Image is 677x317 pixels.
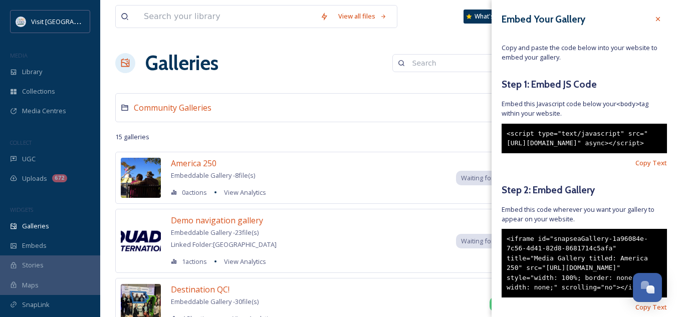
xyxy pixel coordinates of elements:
img: 3bc28add-f1de-42d7-8150-54702e261bc2.jpg [121,221,161,261]
span: Embeds [22,241,47,250]
span: Copy Text [635,158,667,168]
span: Embeddable Gallery - 30 file(s) [171,297,259,306]
span: MEDIA [10,52,28,59]
span: UGC [22,154,36,164]
h3: Embed Your Gallery [502,12,585,27]
span: SnapLink [22,300,50,309]
input: Search [407,53,505,73]
span: Stories [22,260,44,270]
div: <script type="text/javascript" src="[URL][DOMAIN_NAME]" async></script> [502,124,667,153]
span: 1 actions [182,257,207,266]
button: Open Chat [633,273,662,302]
span: Embeddable Gallery - 8 file(s) [171,171,255,180]
img: 54d1f0ba-8eaf-4514-bf9a-0e360035ad5a.jpg [121,158,161,198]
span: Embed this code wherever you want your gallery to appear on your website. [502,205,667,224]
span: Destination QC! [171,284,230,295]
a: Linked Folder:[GEOGRAPHIC_DATA] [171,238,277,250]
span: View Analytics [224,188,266,197]
img: QCCVB_VISIT_vert_logo_4c_tagline_122019.svg [16,17,26,27]
h5: Step 1: Embed JS Code [502,77,667,92]
span: Uploads [22,174,47,183]
span: Demo navigation gallery [171,215,263,226]
span: View Analytics [224,257,266,266]
span: Galleries [22,221,49,231]
span: America 250 [171,158,216,169]
a: View Analytics [219,255,266,267]
span: Community Galleries [134,102,211,113]
span: Embeddable Gallery - 23 file(s) [171,228,259,237]
a: View all files [333,7,392,26]
span: 0 actions [182,188,207,197]
input: Search your library [139,6,315,28]
span: Linked Folder: [GEOGRAPHIC_DATA] [171,240,277,249]
div: <iframe id="snapseaGallery-1a96084e-7c56-4d41-82d8-8681714c5afa" title="Media Gallery titled: Ame... [502,229,667,297]
span: <body> [616,100,639,108]
span: Collections [22,87,55,96]
span: Library [22,67,42,77]
div: 672 [52,174,67,182]
span: Copy and paste the code below into your website to embed your gallery. [502,43,667,62]
a: What's New [464,10,514,24]
span: Visit [GEOGRAPHIC_DATA] [31,17,109,26]
span: 15 galleries [115,132,149,142]
span: Media Centres [22,106,66,116]
a: View Analytics [219,186,266,198]
span: Waiting for Events [461,173,515,183]
span: COLLECT [10,139,32,146]
span: Copy Text [635,302,667,312]
span: Waiting for Events [461,236,515,246]
span: WIDGETS [10,206,33,213]
span: Maps [22,280,39,290]
span: Embed this Javascript code below your tag within your website. [502,99,667,118]
a: Galleries [145,48,218,78]
h5: Step 2: Embed Gallery [502,183,667,197]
